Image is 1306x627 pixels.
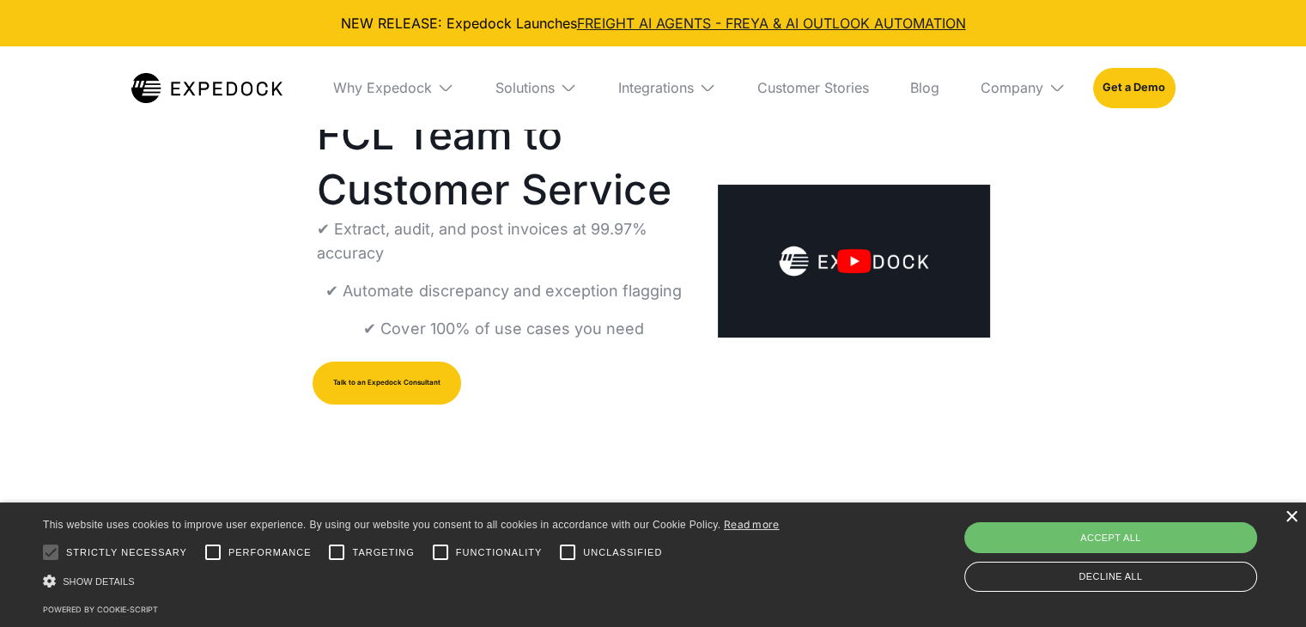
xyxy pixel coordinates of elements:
p: ✔ Automate discrepancy and exception flagging [325,279,681,303]
div: Company [967,46,1079,129]
h1: Reallocate Your FCL Team to Customer Service [317,52,691,217]
div: NEW RELEASE: Expedock Launches [14,14,1292,33]
a: Powered by cookie-script [43,605,158,614]
p: ✔ Cover 100% of use cases you need [363,317,643,341]
div: Why Expedock [333,79,432,96]
a: Blog [896,46,953,129]
span: Functionality [456,545,542,560]
div: Why Expedock [319,46,468,129]
a: Customer Stories [744,46,883,129]
div: Integrations [618,79,694,96]
span: This website uses cookies to improve user experience. By using our website you consent to all coo... [43,519,720,531]
a: FREIGHT AI AGENTS - FREYA & AI OUTLOOK AUTOMATION [577,15,966,32]
span: Strictly necessary [66,545,187,560]
a: Get a Demo [1093,68,1175,107]
a: open lightbox [718,185,989,338]
div: Decline all [964,562,1257,592]
div: Solutions [495,79,555,96]
iframe: Chat Widget [1220,545,1306,627]
div: Company [981,79,1043,96]
span: Unclassified [583,545,662,560]
a: Talk to an Expedock Consultant [313,362,461,405]
p: ✔ Extract, audit, and post invoices at 99.97% accuracy [317,217,691,265]
div: Show details [43,572,780,590]
a: Read more [724,518,780,531]
div: Integrations [604,46,730,129]
span: Performance [228,545,312,560]
span: Targeting [352,545,414,560]
div: Accept all [964,522,1257,553]
div: Close [1285,511,1297,524]
div: Solutions [482,46,591,129]
span: Show details [63,576,135,587]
